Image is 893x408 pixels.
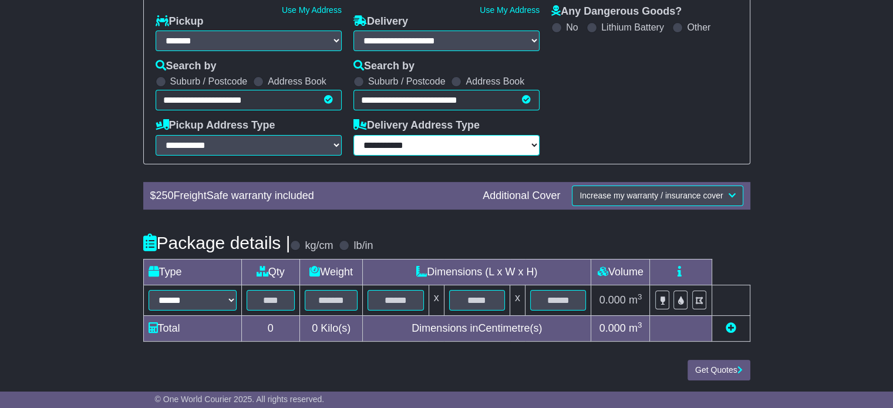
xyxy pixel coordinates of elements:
[353,15,408,28] label: Delivery
[551,5,682,18] label: Any Dangerous Goods?
[305,240,333,252] label: kg/cm
[687,22,710,33] label: Other
[363,315,591,341] td: Dimensions in Centimetre(s)
[143,315,241,341] td: Total
[268,76,326,87] label: Address Book
[143,233,291,252] h4: Package details |
[726,322,736,334] a: Add new item
[300,259,363,285] td: Weight
[688,360,750,380] button: Get Quotes
[591,259,650,285] td: Volume
[566,22,578,33] label: No
[156,119,275,132] label: Pickup Address Type
[170,76,248,87] label: Suburb / Postcode
[572,186,743,206] button: Increase my warranty / insurance cover
[638,321,642,329] sup: 3
[156,190,174,201] span: 250
[368,76,446,87] label: Suburb / Postcode
[353,119,480,132] label: Delivery Address Type
[466,76,524,87] label: Address Book
[629,322,642,334] span: m
[601,22,664,33] label: Lithium Battery
[629,294,642,306] span: m
[599,294,626,306] span: 0.000
[155,394,325,404] span: © One World Courier 2025. All rights reserved.
[241,259,300,285] td: Qty
[282,5,342,15] a: Use My Address
[353,60,415,73] label: Search by
[429,285,444,315] td: x
[241,315,300,341] td: 0
[579,191,723,200] span: Increase my warranty / insurance cover
[312,322,318,334] span: 0
[599,322,626,334] span: 0.000
[156,15,204,28] label: Pickup
[143,259,241,285] td: Type
[480,5,540,15] a: Use My Address
[363,259,591,285] td: Dimensions (L x W x H)
[300,315,363,341] td: Kilo(s)
[156,60,217,73] label: Search by
[510,285,525,315] td: x
[477,190,566,203] div: Additional Cover
[144,190,477,203] div: $ FreightSafe warranty included
[638,292,642,301] sup: 3
[353,240,373,252] label: lb/in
